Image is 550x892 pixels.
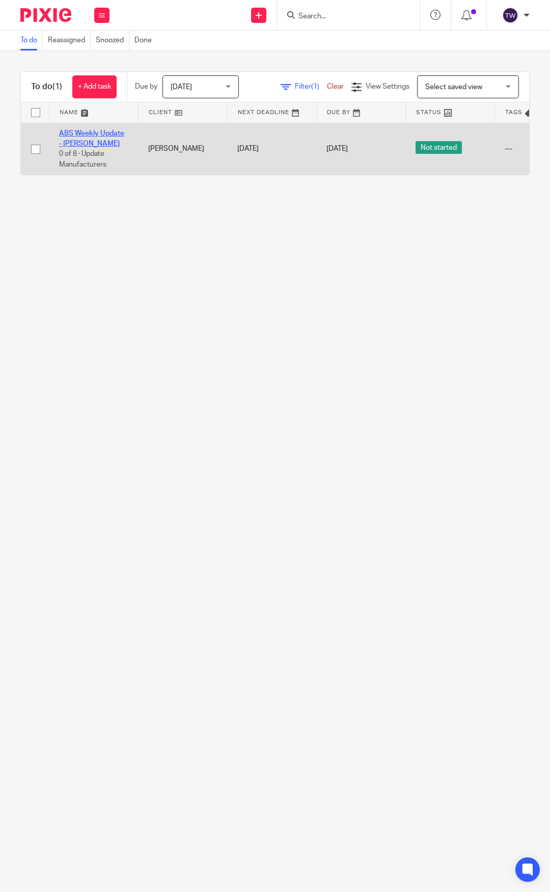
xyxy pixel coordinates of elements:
[138,123,227,175] td: [PERSON_NAME]
[366,83,409,90] span: View Settings
[96,31,129,50] a: Snoozed
[135,82,157,92] p: Due by
[502,7,518,23] img: svg%3E
[425,84,482,91] span: Select saved view
[327,83,344,90] a: Clear
[297,12,389,21] input: Search
[59,150,106,168] span: 0 of 8 · Update Manufacturers
[505,110,522,115] span: Tags
[20,8,71,22] img: Pixie
[31,82,62,92] h1: To do
[52,83,62,91] span: (1)
[326,145,348,152] span: [DATE]
[311,83,319,90] span: (1)
[48,31,91,50] a: Reassigned
[171,84,192,91] span: [DATE]
[295,83,327,90] span: Filter
[416,141,462,154] span: Not started
[134,31,157,50] a: Done
[20,31,43,50] a: To do
[72,75,117,98] a: + Add task
[59,130,124,147] a: ABS Weekly Update - [PERSON_NAME]
[227,123,316,175] td: [DATE]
